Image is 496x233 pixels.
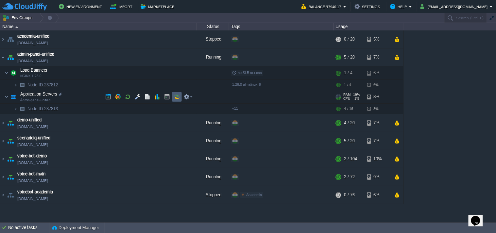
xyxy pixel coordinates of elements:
a: voice-bot-main [17,171,45,177]
span: 1.28.0-almalinux-9 [232,82,261,86]
a: [DOMAIN_NAME] [17,40,48,46]
img: AMDAwAAAACH5BAEAAAAALAAAAAABAAEAAAICRAEAOw== [0,48,6,66]
span: Application Servers [20,91,58,97]
div: Running [197,168,229,186]
img: AMDAwAAAACH5BAEAAAAALAAAAAABAAEAAAICRAEAOw== [0,186,6,204]
img: CloudJiffy [2,3,47,11]
img: AMDAwAAAACH5BAEAAAAALAAAAAABAAEAAAICRAEAOw== [6,150,15,168]
div: 6% [367,80,388,90]
div: 4 / 20 [344,114,355,132]
a: admin-panel-unified [17,51,54,58]
span: 237813 [27,106,59,112]
a: Node ID:237813 [27,106,59,112]
a: Node ID:237812 [27,82,59,88]
button: Marketplace [141,3,176,10]
div: 6% [367,66,388,80]
span: 237812 [27,82,59,88]
img: AMDAwAAAACH5BAEAAAAALAAAAAABAAEAAAICRAEAOw== [6,132,15,150]
div: 7% [367,132,388,150]
div: Name [1,23,196,30]
div: Running [197,114,229,132]
img: AMDAwAAAACH5BAEAAAAALAAAAAABAAEAAAICRAEAOw== [9,66,18,80]
a: academia-unified [17,33,49,40]
span: Admin-panel-unified [20,98,51,102]
img: AMDAwAAAACH5BAEAAAAALAAAAAABAAEAAAICRAEAOw== [6,48,15,66]
div: 9% [367,168,388,186]
img: AMDAwAAAACH5BAEAAAAALAAAAAABAAEAAAICRAEAOw== [15,26,18,28]
button: Import [110,3,135,10]
a: Load BalancerNGINX 1.28.0 [20,68,48,73]
a: voicebot-academia [17,189,53,195]
span: v11 [232,106,238,110]
div: Stopped [197,30,229,48]
img: AMDAwAAAACH5BAEAAAAALAAAAAABAAEAAAICRAEAOw== [5,66,9,80]
div: 6% [367,186,388,204]
div: 5 / 20 [344,132,355,150]
a: [DOMAIN_NAME] [17,177,48,184]
span: RAM [344,93,351,97]
div: 7% [367,48,388,66]
img: AMDAwAAAACH5BAEAAAAALAAAAAABAAEAAAICRAEAOw== [14,104,18,114]
img: AMDAwAAAACH5BAEAAAAALAAAAAABAAEAAAICRAEAOw== [18,80,27,90]
button: Env Groups [2,13,35,22]
button: Settings [355,3,382,10]
div: 8% [367,90,388,103]
div: 5% [367,30,388,48]
div: 1 / 4 [344,66,352,80]
div: 0 / 76 [344,186,355,204]
a: [DOMAIN_NAME] [17,141,48,148]
div: 4 / 16 [344,104,353,114]
span: 19% [353,93,360,97]
span: Load Balancer [20,67,48,73]
a: [DOMAIN_NAME] [17,58,48,64]
button: Help [390,3,409,10]
a: [DOMAIN_NAME] [17,123,48,130]
div: Tags [230,23,334,30]
img: AMDAwAAAACH5BAEAAAAALAAAAAABAAEAAAICRAEAOw== [0,30,6,48]
img: AMDAwAAAACH5BAEAAAAALAAAAAABAAEAAAICRAEAOw== [6,30,15,48]
img: AMDAwAAAACH5BAEAAAAALAAAAAABAAEAAAICRAEAOw== [5,90,9,103]
div: Running [197,48,229,66]
button: [EMAIL_ADDRESS][DOMAIN_NAME] [420,3,490,10]
a: Application ServersAdmin-panel-unified [20,92,58,97]
div: 0 / 20 [344,30,355,48]
img: AMDAwAAAACH5BAEAAAAALAAAAAABAAEAAAICRAEAOw== [6,114,15,132]
a: [DOMAIN_NAME] [17,195,48,202]
span: NGINX 1.28.0 [20,74,42,78]
div: 7% [367,114,388,132]
div: 2 / 72 [344,168,355,186]
button: New Environment [59,3,104,10]
button: Deployment Manager [52,224,99,231]
span: Node ID: [27,106,44,111]
div: Stopped [197,186,229,204]
img: AMDAwAAAACH5BAEAAAAALAAAAAABAAEAAAICRAEAOw== [18,104,27,114]
div: 1 / 4 [344,80,351,90]
div: 2 / 104 [344,150,357,168]
span: Node ID: [27,82,44,87]
div: Usage [334,23,403,30]
div: 10% [367,150,388,168]
a: voice-bot-demo [17,153,47,159]
div: 5 / 20 [344,48,355,66]
button: Balance ₹7946.17 [301,3,343,10]
span: CPU [344,97,351,101]
img: AMDAwAAAACH5BAEAAAAALAAAAAABAAEAAAICRAEAOw== [0,114,6,132]
img: AMDAwAAAACH5BAEAAAAALAAAAAABAAEAAAICRAEAOw== [14,80,18,90]
img: AMDAwAAAACH5BAEAAAAALAAAAAABAAEAAAICRAEAOw== [0,150,6,168]
img: AMDAwAAAACH5BAEAAAAALAAAAAABAAEAAAICRAEAOw== [6,186,15,204]
a: demo-unified [17,117,42,123]
img: AMDAwAAAACH5BAEAAAAALAAAAAABAAEAAAICRAEAOw== [9,90,18,103]
img: AMDAwAAAACH5BAEAAAAALAAAAAABAAEAAAICRAEAOw== [0,132,6,150]
span: 1% [353,97,360,101]
div: No active tasks [8,223,49,233]
span: Academia [246,193,262,197]
a: scenarioiq-unified [17,135,50,141]
div: Status [197,23,229,30]
img: AMDAwAAAACH5BAEAAAAALAAAAAABAAEAAAICRAEAOw== [6,168,15,186]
